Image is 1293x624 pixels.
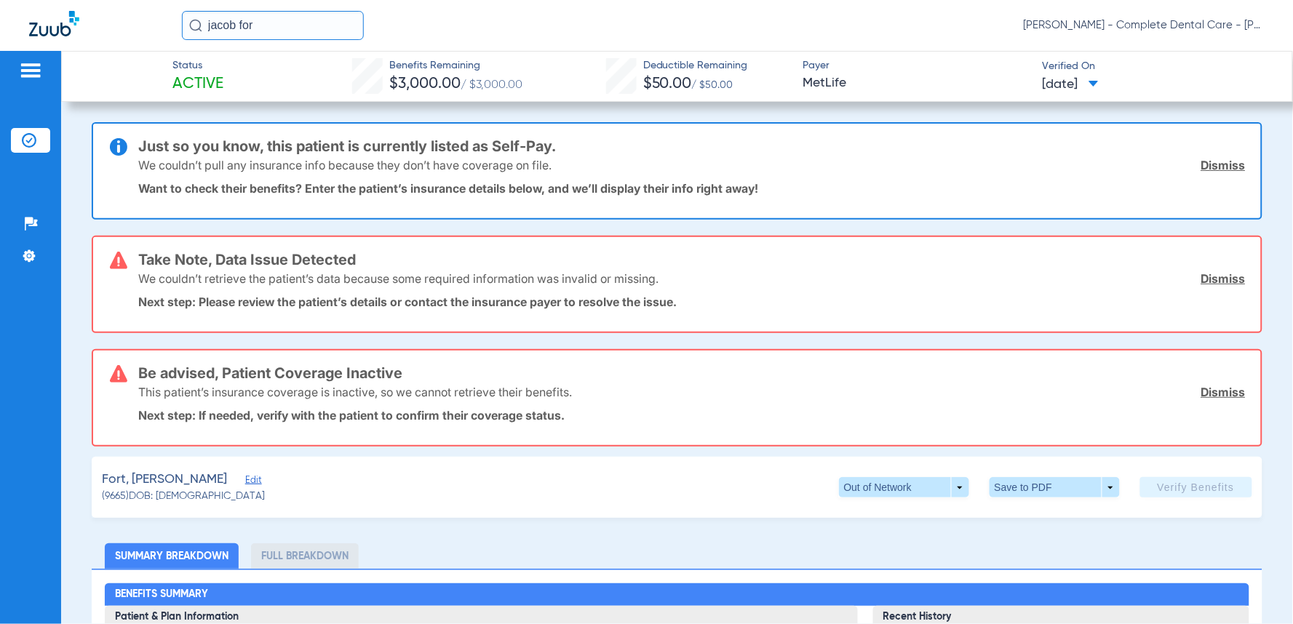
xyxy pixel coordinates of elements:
[172,74,223,95] span: Active
[990,477,1120,497] button: Save to PDF
[182,11,364,40] input: Search for patients
[1220,554,1293,624] iframe: Chat Widget
[1201,271,1246,286] a: Dismiss
[1024,18,1264,33] span: [PERSON_NAME] - Complete Dental Care - [PERSON_NAME] [PERSON_NAME], DDS, [GEOGRAPHIC_DATA]
[138,139,1245,153] h3: Just so you know, this patient is currently listed as Self-Pay.
[189,19,202,32] img: Search Icon
[138,295,1245,309] p: Next step: Please review the patient’s details or contact the insurance payer to resolve the issue.
[138,158,552,172] p: We couldn’t pull any insurance info because they don’t have coverage on file.
[138,385,572,399] p: This patient’s insurance coverage is inactive, so we cannot retrieve their benefits.
[839,477,969,497] button: Out of Network
[389,76,461,92] span: $3,000.00
[138,252,1245,267] h3: Take Note, Data Issue Detected
[138,271,659,286] p: We couldn’t retrieve the patient’s data because some required information was invalid or missing.
[105,583,1249,607] h2: Benefits Summary
[102,489,265,504] span: (9665) DOB: [DEMOGRAPHIC_DATA]
[29,11,79,36] img: Zuub Logo
[110,252,127,269] img: error-icon
[1201,158,1246,172] a: Dismiss
[245,475,258,489] span: Edit
[643,76,692,92] span: $50.00
[643,58,748,73] span: Deductible Remaining
[110,138,127,156] img: info-icon
[251,543,359,569] li: Full Breakdown
[172,58,223,73] span: Status
[1201,385,1246,399] a: Dismiss
[803,74,1030,92] span: MetLife
[138,366,1245,380] h3: Be advised, Patient Coverage Inactive
[138,181,1245,196] p: Want to check their benefits? Enter the patient’s insurance details below, and we’ll display thei...
[102,471,227,489] span: Fort, [PERSON_NAME]
[389,58,523,73] span: Benefits Remaining
[461,79,523,91] span: / $3,000.00
[110,365,127,383] img: error-icon
[1043,76,1099,94] span: [DATE]
[105,543,239,569] li: Summary Breakdown
[803,58,1030,73] span: Payer
[1043,59,1270,74] span: Verified On
[19,62,42,79] img: hamburger-icon
[692,80,733,90] span: / $50.00
[138,408,1245,423] p: Next step: If needed, verify with the patient to confirm their coverage status.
